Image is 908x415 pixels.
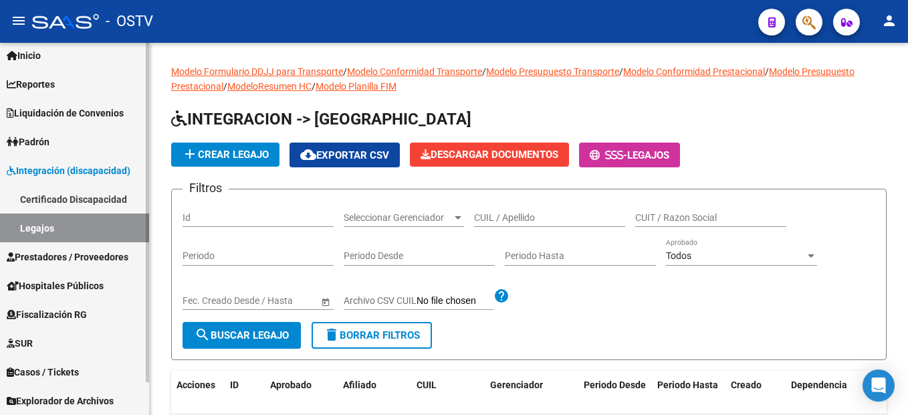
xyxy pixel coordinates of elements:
[7,365,79,380] span: Casos / Tickets
[493,288,509,304] mat-icon: help
[410,143,569,167] button: Descargar Documentos
[318,295,332,309] button: Open calendar
[183,179,229,197] h3: Filtros
[7,250,128,264] span: Prestadores / Proveedores
[725,371,786,415] datatable-header-cell: Creado
[786,371,859,415] datatable-header-cell: Dependencia
[230,380,239,390] span: ID
[227,81,312,92] a: ModeloResumen HC
[666,250,691,261] span: Todos
[316,81,396,92] a: Modelo Planilla FIM
[343,380,376,390] span: Afiliado
[417,380,437,390] span: CUIL
[183,322,301,349] button: Buscar Legajo
[324,329,420,341] span: Borrar Filtros
[652,371,725,415] datatable-header-cell: Periodo Hasta
[7,336,33,351] span: SUR
[182,149,269,161] span: Crear Legajo
[243,295,308,307] input: Fecha fin
[485,371,578,415] datatable-header-cell: Gerenciador
[290,143,400,167] button: Exportar CSV
[347,66,482,77] a: Modelo Conformidad Transporte
[312,322,432,349] button: Borrar Filtros
[7,48,41,63] span: Inicio
[195,327,211,343] mat-icon: search
[623,66,765,77] a: Modelo Conformidad Prestacional
[195,329,289,341] span: Buscar Legajo
[11,13,27,29] mat-icon: menu
[225,371,265,415] datatable-header-cell: ID
[171,110,471,129] span: INTEGRACION -> [GEOGRAPHIC_DATA]
[7,106,124,120] span: Liquidación de Convenios
[578,371,652,415] datatable-header-cell: Periodo Desde
[579,143,680,167] button: -Legajos
[171,371,225,415] datatable-header-cell: Acciones
[324,327,340,343] mat-icon: delete
[177,380,215,390] span: Acciones
[171,143,279,167] button: Crear Legajo
[7,135,49,149] span: Padrón
[270,380,312,390] span: Aprobado
[7,278,104,293] span: Hospitales Públicos
[182,146,198,162] mat-icon: add
[417,295,493,307] input: Archivo CSV CUIL
[338,371,411,415] datatable-header-cell: Afiliado
[183,295,231,307] input: Fecha inicio
[490,380,543,390] span: Gerenciador
[300,149,389,161] span: Exportar CSV
[590,149,627,161] span: -
[731,380,762,390] span: Creado
[411,371,485,415] datatable-header-cell: CUIL
[265,371,318,415] datatable-header-cell: Aprobado
[171,66,343,77] a: Modelo Formulario DDJJ para Transporte
[7,77,55,92] span: Reportes
[791,380,847,390] span: Dependencia
[863,369,895,402] div: Open Intercom Messenger
[657,380,718,390] span: Periodo Hasta
[627,149,669,161] span: Legajos
[106,7,153,36] span: - OSTV
[421,149,558,161] span: Descargar Documentos
[584,380,646,390] span: Periodo Desde
[7,163,130,178] span: Integración (discapacidad)
[7,307,87,322] span: Fiscalización RG
[7,394,114,408] span: Explorador de Archivos
[881,13,897,29] mat-icon: person
[486,66,619,77] a: Modelo Presupuesto Transporte
[300,147,316,163] mat-icon: cloud_download
[344,295,417,306] span: Archivo CSV CUIL
[344,212,452,224] span: Seleccionar Gerenciador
